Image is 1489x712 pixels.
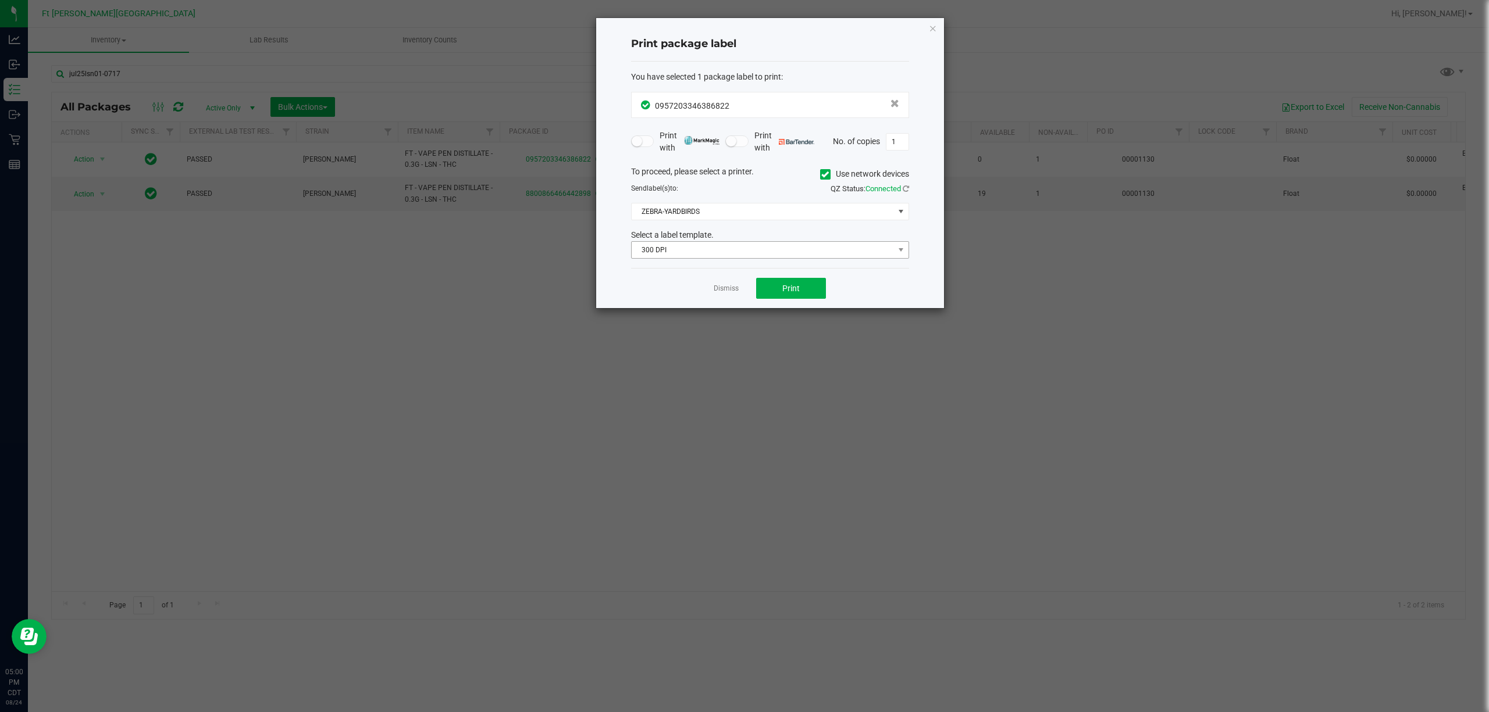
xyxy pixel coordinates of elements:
[647,184,670,192] span: label(s)
[622,166,918,183] div: To proceed, please select a printer.
[631,184,678,192] span: Send to:
[631,71,909,83] div: :
[632,203,894,220] span: ZEBRA-YARDBIRDS
[756,278,826,299] button: Print
[865,184,901,193] span: Connected
[833,136,880,145] span: No. of copies
[631,72,781,81] span: You have selected 1 package label to print
[12,619,47,654] iframe: Resource center
[631,37,909,52] h4: Print package label
[655,101,729,110] span: 0957203346386822
[660,130,719,154] span: Print with
[782,284,800,293] span: Print
[684,136,719,145] img: mark_magic_cybra.png
[714,284,739,294] a: Dismiss
[641,99,652,111] span: In Sync
[632,242,894,258] span: 300 DPI
[754,130,814,154] span: Print with
[622,229,918,241] div: Select a label template.
[779,139,814,145] img: bartender.png
[820,168,909,180] label: Use network devices
[831,184,909,193] span: QZ Status:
